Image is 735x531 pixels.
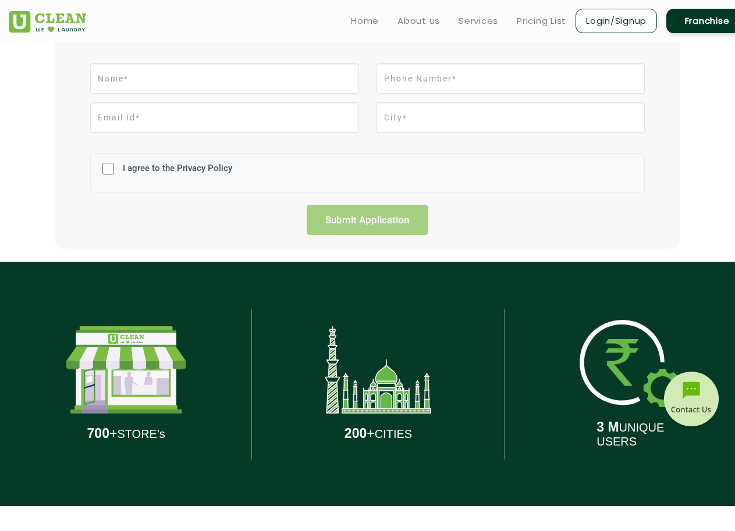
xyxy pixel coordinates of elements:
[87,426,165,441] p: STORE's
[90,102,358,133] input: Email Id*
[87,426,109,441] b: 700
[345,426,367,441] b: 200
[596,419,619,434] b: 3 M
[662,372,720,430] img: contact-btn
[397,14,440,28] a: About us
[345,426,375,441] span: +
[307,205,429,235] input: Submit Application
[377,102,645,133] input: City*
[9,11,86,33] img: UClean Laundry and Dry Cleaning
[66,326,186,414] img: presence-1.svg
[87,426,118,441] span: +
[377,63,645,94] input: Phone Number*
[120,163,232,184] label: I agree to the Privacy Policy
[325,326,431,414] img: presence-2.svg
[517,14,566,28] a: Pricing List
[580,320,681,407] img: presence-3.svg
[351,14,379,28] a: Home
[576,9,657,33] a: Login/Signup
[459,14,498,28] a: Services
[90,63,358,94] input: Name*
[596,419,664,448] p: UNIQUE USERS
[345,426,412,441] p: CITIES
